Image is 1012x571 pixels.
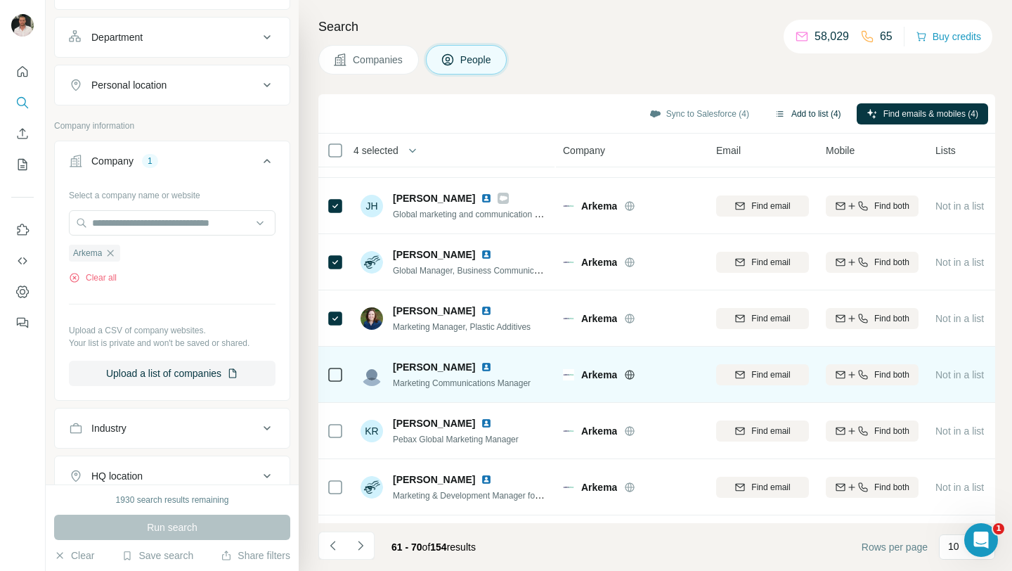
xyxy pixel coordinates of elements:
[826,308,919,329] button: Find both
[716,143,741,158] span: Email
[874,256,909,269] span: Find both
[393,489,744,501] span: Marketing & Development Manager for High Performance Polymers in [GEOGRAPHIC_DATA]
[361,251,383,274] img: Avatar
[55,144,290,184] button: Company1
[716,252,809,273] button: Find email
[69,271,117,284] button: Clear all
[581,199,617,213] span: Arkema
[353,53,404,67] span: Companies
[393,322,531,332] span: Marketing Manager, Plastic Additives
[91,78,167,92] div: Personal location
[69,337,275,349] p: Your list is private and won't be saved or shared.
[935,369,984,380] span: Not in a list
[11,248,34,274] button: Use Surfe API
[430,541,446,553] span: 154
[563,313,574,324] img: Logo of Arkema
[826,143,855,158] span: Mobile
[393,208,568,219] span: Global marketing and communication manager
[393,264,628,276] span: Global Manager, Business Communications, Coating Solutions
[880,28,893,45] p: 65
[935,313,984,324] span: Not in a list
[815,28,849,45] p: 58,029
[346,532,375,560] button: Navigate to next page
[935,143,956,158] span: Lists
[581,255,617,269] span: Arkema
[481,418,492,429] img: LinkedIn logo
[874,425,909,437] span: Find both
[73,247,102,259] span: Arkema
[69,361,275,386] button: Upload a list of companies
[481,361,492,373] img: LinkedIn logo
[751,256,790,269] span: Find email
[318,17,995,37] h4: Search
[116,494,229,506] div: 1930 search results remaining
[716,308,809,329] button: Find email
[393,473,475,487] span: [PERSON_NAME]
[481,193,492,204] img: LinkedIn logo
[916,27,981,46] button: Buy credits
[361,307,383,330] img: Avatar
[563,257,574,268] img: Logo of Arkema
[563,143,605,158] span: Company
[935,425,984,437] span: Not in a list
[935,200,984,212] span: Not in a list
[91,154,134,168] div: Company
[826,421,919,442] button: Find both
[935,482,984,493] span: Not in a list
[826,477,919,498] button: Find both
[11,90,34,115] button: Search
[581,480,617,494] span: Arkema
[716,421,809,442] button: Find email
[361,364,383,386] img: Avatar
[91,30,143,44] div: Department
[11,310,34,335] button: Feedback
[751,481,790,494] span: Find email
[826,364,919,385] button: Find both
[142,155,158,167] div: 1
[11,14,34,37] img: Avatar
[91,469,143,483] div: HQ location
[765,103,851,124] button: Add to list (4)
[122,548,193,563] button: Save search
[751,312,790,325] span: Find email
[91,421,126,435] div: Industry
[874,368,909,381] span: Find both
[751,200,790,212] span: Find email
[481,474,492,485] img: LinkedIn logo
[481,249,492,260] img: LinkedIn logo
[361,195,383,217] div: JH
[581,312,617,326] span: Arkema
[857,103,988,124] button: Find emails & mobiles (4)
[393,304,475,318] span: [PERSON_NAME]
[563,425,574,437] img: Logo of Arkema
[11,152,34,177] button: My lists
[393,435,519,444] span: Pebax Global Marketing Manager
[563,369,574,380] img: Logo of Arkema
[11,59,34,84] button: Quick start
[874,200,909,212] span: Find both
[393,416,475,430] span: [PERSON_NAME]
[422,541,431,553] span: of
[391,541,476,553] span: results
[11,279,34,304] button: Dashboard
[361,420,383,442] div: KR
[563,200,574,212] img: Logo of Arkema
[55,68,290,102] button: Personal location
[935,257,984,268] span: Not in a list
[361,476,383,499] img: Avatar
[826,252,919,273] button: Find both
[460,53,493,67] span: People
[581,424,617,438] span: Arkema
[55,20,290,54] button: Department
[751,368,790,381] span: Find email
[563,482,574,493] img: Logo of Arkema
[393,191,475,205] span: [PERSON_NAME]
[751,425,790,437] span: Find email
[11,121,34,146] button: Enrich CSV
[993,523,1004,534] span: 1
[221,548,290,563] button: Share filters
[716,477,809,498] button: Find email
[393,378,531,388] span: Marketing Communications Manager
[54,120,290,132] p: Company information
[948,539,959,553] p: 10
